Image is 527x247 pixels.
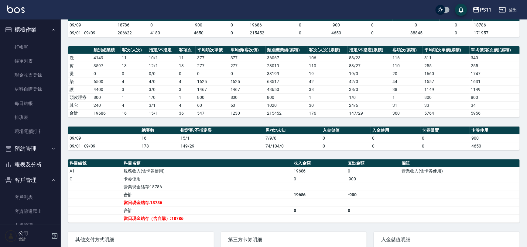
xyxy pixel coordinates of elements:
[392,29,440,37] td: -38845
[392,21,440,29] td: 0
[470,54,520,62] td: 340
[440,29,473,37] td: 0
[348,101,391,109] td: 24 / 6
[423,109,470,117] td: 5764
[229,70,266,78] td: 0
[352,29,392,37] td: 0
[348,78,391,85] td: 42 / 0
[196,46,229,54] th: 平均項次單價
[2,54,58,68] a: 帳單列表
[307,46,348,54] th: 客次(人次)(累積)
[420,142,470,150] td: 0
[292,159,346,167] th: 收入金額
[266,78,307,85] td: 68517
[470,142,520,150] td: 4650
[68,29,116,37] td: 09/01 - 09/09
[121,109,147,117] td: 16
[122,167,292,175] td: 服務收入(含卡券使用)
[147,93,177,101] td: 1 / 0
[307,62,348,70] td: 110
[177,78,196,85] td: 4
[2,141,58,157] button: 預約管理
[391,70,423,78] td: 20
[348,109,391,117] td: 147/29
[2,218,58,232] a: 卡券管理
[121,46,147,54] th: 客次(人次)
[346,191,400,199] td: -900
[381,237,512,243] span: 入金儲值明細
[307,101,348,109] td: 30
[140,127,179,134] th: 總客數
[2,110,58,124] a: 排班表
[470,127,520,134] th: 卡券使用
[371,142,420,150] td: 0
[473,29,520,37] td: 171957
[149,21,182,29] td: 0
[391,78,423,85] td: 44
[68,142,140,150] td: 09/01 - 09/09
[470,109,520,117] td: 5956
[215,21,248,29] td: 0
[177,109,196,117] td: 36
[470,93,520,101] td: 800
[423,78,470,85] td: 1557
[470,62,520,70] td: 255
[248,21,281,29] td: 19686
[68,127,520,150] table: a dense table
[266,46,307,54] th: 類別總業績(累積)
[229,93,266,101] td: 800
[177,101,196,109] td: 4
[92,46,120,54] th: 類別總業績
[68,134,140,142] td: 09/09
[196,62,229,70] td: 277
[2,22,58,38] button: 櫃檯作業
[307,93,348,101] td: 1
[470,101,520,109] td: 34
[122,207,292,214] td: 合計
[68,167,122,175] td: A1
[2,172,58,188] button: 客戶管理
[321,134,371,142] td: 0
[292,207,346,214] td: 0
[19,236,50,242] p: 會計
[264,127,321,134] th: 男/女/未知
[121,54,147,62] td: 11
[179,127,264,134] th: 指定客/不指定客
[321,127,371,134] th: 入金儲值
[147,46,177,54] th: 指定/不指定
[68,21,116,29] td: 09/09
[321,142,371,150] td: 0
[229,62,266,70] td: 277
[423,62,470,70] td: 255
[177,93,196,101] td: 1
[122,191,292,199] td: 合計
[121,62,147,70] td: 13
[68,7,520,37] table: a dense table
[228,237,360,243] span: 第三方卡券明細
[400,159,520,167] th: 備註
[281,29,319,37] td: 0
[68,159,520,223] table: a dense table
[122,175,292,183] td: 卡券使用
[147,78,177,85] td: 4 / 0
[121,85,147,93] td: 3
[266,109,307,117] td: 215452
[455,4,467,16] button: save
[307,78,348,85] td: 42
[281,21,319,29] td: 0
[92,101,120,109] td: 240
[348,46,391,54] th: 指定/不指定(累積)
[122,159,292,167] th: 科目名稱
[177,62,196,70] td: 13
[319,21,352,29] td: -900
[352,21,392,29] td: 0
[92,109,120,117] td: 19686
[264,134,321,142] td: 7/9/0
[121,93,147,101] td: 1
[2,190,58,204] a: 客戶列表
[473,21,520,29] td: 18786
[266,93,307,101] td: 800
[177,46,196,54] th: 客項次
[116,21,149,29] td: 18786
[2,68,58,82] a: 現金收支登錄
